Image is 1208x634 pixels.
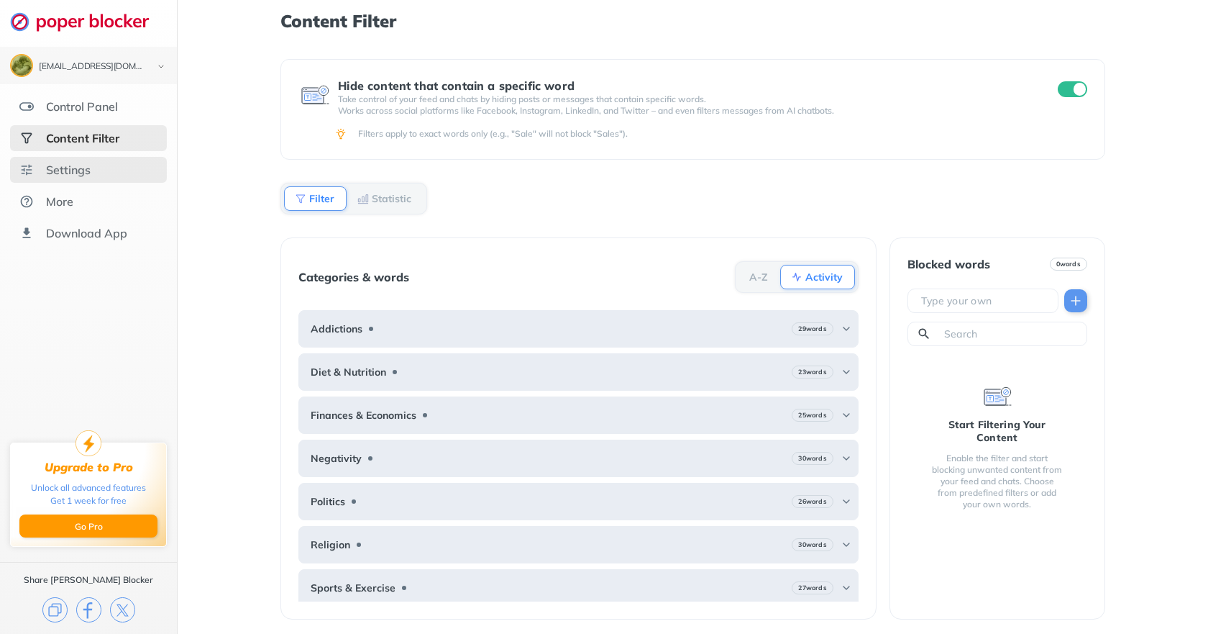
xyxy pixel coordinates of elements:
[46,99,118,114] div: Control Panel
[311,582,395,594] b: Sports & Exercise
[309,194,334,203] b: Filter
[311,409,416,421] b: Finances & Economics
[31,481,146,494] div: Unlock all advanced features
[19,515,157,538] button: Go Pro
[46,194,73,209] div: More
[45,461,133,474] div: Upgrade to Pro
[311,496,345,507] b: Politics
[19,226,34,240] img: download-app.svg
[19,194,34,209] img: about.svg
[798,367,826,377] b: 23 words
[42,597,68,622] img: copy.svg
[311,453,362,464] b: Negativity
[298,271,409,284] div: Categories & words
[798,583,826,593] b: 27 words
[798,453,826,463] b: 30 words
[338,105,1031,117] p: Works across social platforms like Facebook, Instagram, LinkedIn, and Twitter – and even filters ...
[24,574,153,586] div: Share [PERSON_NAME] Blocker
[311,323,362,335] b: Addictions
[749,273,768,281] b: A-Z
[12,55,32,76] img: ACg8ocK9Wyfm3djv1TZzMqzMTZTo2LIrOrnKHce-lnhojgZSjNF7aKw-=s96-c
[920,294,1052,308] input: Type your own
[311,539,350,551] b: Religion
[110,597,135,622] img: x.svg
[930,453,1064,510] div: Enable the filter and start blocking unwanted content from your feed and chats. Choose from prede...
[338,94,1031,105] p: Take control of your feed and chats by hiding posts or messages that contain specific words.
[46,163,91,177] div: Settings
[19,99,34,114] img: features.svg
[338,79,1031,92] div: Hide content that contain a specific word
[10,12,165,32] img: logo-webpage.svg
[358,128,1084,140] div: Filters apply to exact words only (e.g., "Sale" will not block "Sales").
[19,163,34,177] img: settings.svg
[280,12,1104,30] h1: Content Filter
[805,273,843,281] b: Activity
[943,327,1081,341] input: Search
[372,194,411,203] b: Statistic
[907,258,990,271] div: Blocked words
[791,271,802,283] img: Activity
[39,62,145,72] div: susanmj67@gmail.com
[295,193,306,204] img: Filter
[798,540,826,550] b: 30 words
[311,366,386,378] b: Diet & Nutrition
[357,193,369,204] img: Statistic
[50,494,127,507] div: Get 1 week for free
[76,597,101,622] img: facebook.svg
[930,418,1064,444] div: Start Filtering Your Content
[798,324,826,334] b: 29 words
[798,497,826,507] b: 26 words
[46,131,119,145] div: Content Filter
[798,410,826,420] b: 25 words
[75,430,101,456] img: upgrade-to-pro.svg
[46,226,127,240] div: Download App
[152,59,170,74] img: chevron-bottom-black.svg
[1056,259,1081,269] b: 0 words
[19,131,34,145] img: social-selected.svg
